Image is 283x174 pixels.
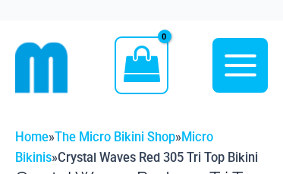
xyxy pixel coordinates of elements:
img: cropped mm emblem [15,41,68,94]
span: » » » [15,130,258,165]
a: The Micro Bikini Shop [55,130,175,144]
a: Home [15,130,49,144]
a: View Shopping Cart, empty [115,36,168,94]
span: Crystal Waves Red 305 Tri Top Bikini [58,150,258,165]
